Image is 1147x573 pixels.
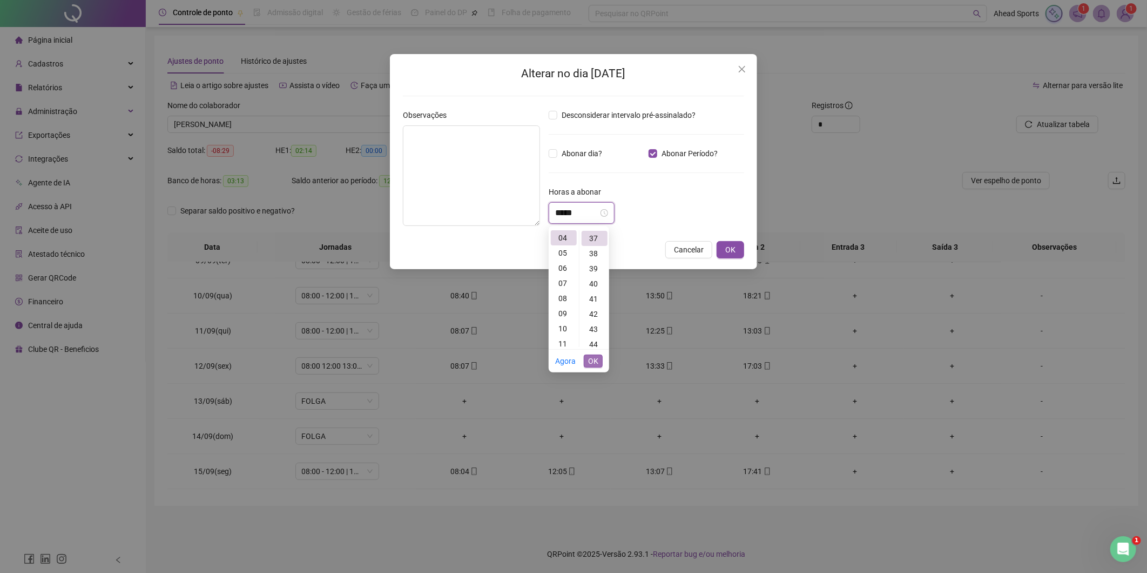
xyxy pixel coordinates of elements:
[588,355,598,367] span: OK
[551,336,577,351] div: 11
[555,357,576,365] a: Agora
[551,291,577,306] div: 08
[551,321,577,336] div: 10
[549,186,608,198] label: Horas a abonar
[738,65,746,74] span: close
[582,231,608,246] div: 37
[403,109,454,121] label: Observações
[582,291,608,307] div: 41
[717,241,744,258] button: OK
[665,241,712,258] button: Cancelar
[733,61,751,78] button: Close
[582,307,608,322] div: 42
[1110,536,1136,562] iframe: Intercom live chat
[1132,536,1141,545] span: 1
[557,148,606,159] span: Abonar dia?
[582,337,608,352] div: 44
[551,230,577,245] div: 04
[582,276,608,291] div: 40
[674,244,704,256] span: Cancelar
[551,261,577,276] div: 06
[551,306,577,321] div: 09
[657,148,722,159] span: Abonar Período?
[403,65,744,83] h2: Alterar no dia [DATE]
[582,322,608,337] div: 43
[557,109,700,121] span: Desconsiderar intervalo pré-assinalado?
[582,246,608,261] div: 38
[551,245,577,261] div: 05
[582,261,608,276] div: 39
[584,355,603,368] button: OK
[725,244,736,256] span: OK
[551,276,577,291] div: 07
